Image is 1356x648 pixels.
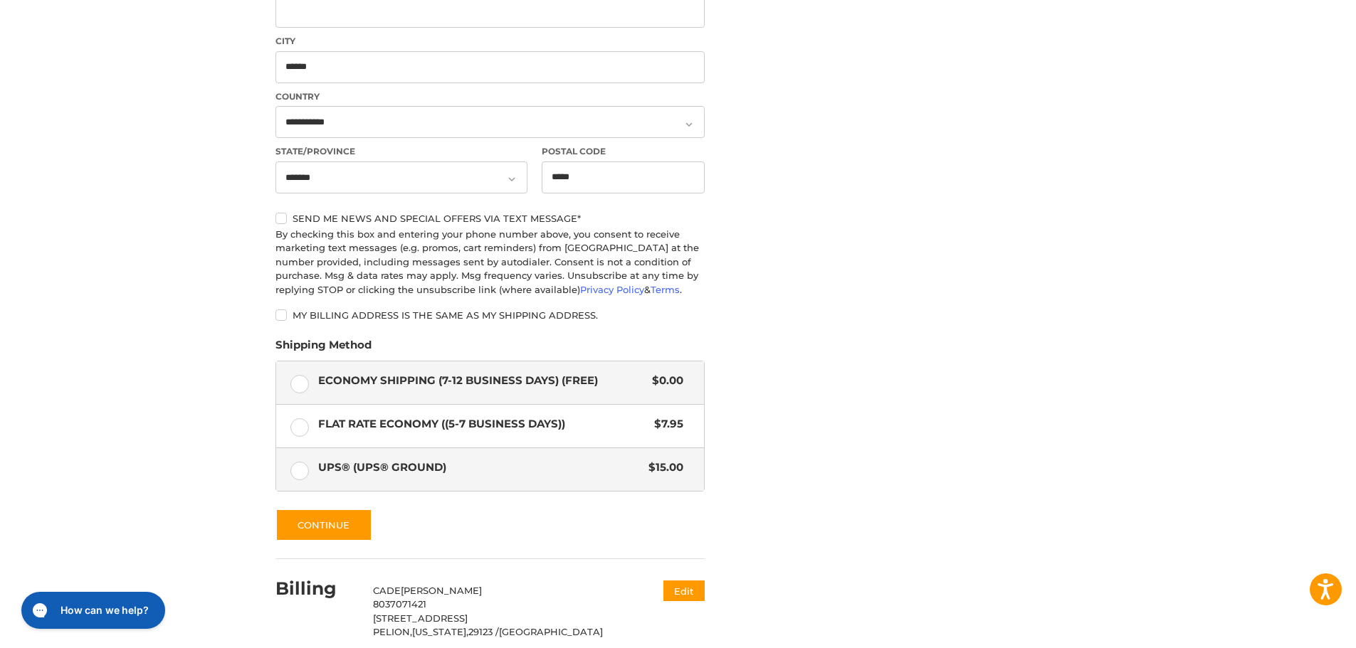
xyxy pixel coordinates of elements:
button: Edit [663,580,705,601]
span: [GEOGRAPHIC_DATA] [499,626,603,637]
legend: Shipping Method [275,337,372,360]
span: [PERSON_NAME] [401,585,482,596]
iframe: Gorgias live chat messenger [14,587,169,634]
span: PELION, [373,626,412,637]
label: My billing address is the same as my shipping address. [275,309,705,321]
span: $0.00 [645,373,683,389]
span: Economy Shipping (7-12 Business Days) (Free) [318,373,646,389]
label: Postal Code [542,145,705,158]
span: $15.00 [641,460,683,476]
span: UPS® (UPS® Ground) [318,460,642,476]
button: Continue [275,509,372,541]
label: State/Province [275,145,527,158]
div: By checking this box and entering your phone number above, you consent to receive marketing text ... [275,228,705,297]
label: City [275,35,705,48]
span: Flat Rate Economy ((5-7 Business Days)) [318,416,648,432]
span: 29123 / [468,626,499,637]
span: CADE [373,585,401,596]
span: [STREET_ADDRESS] [373,612,468,624]
span: $7.95 [647,416,683,432]
span: [US_STATE], [412,626,468,637]
label: Send me news and special offers via text message* [275,213,705,224]
a: Privacy Policy [580,284,644,295]
label: Country [275,90,705,103]
h2: Billing [275,578,359,600]
a: Terms [651,284,680,295]
span: 8037071421 [373,598,426,610]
